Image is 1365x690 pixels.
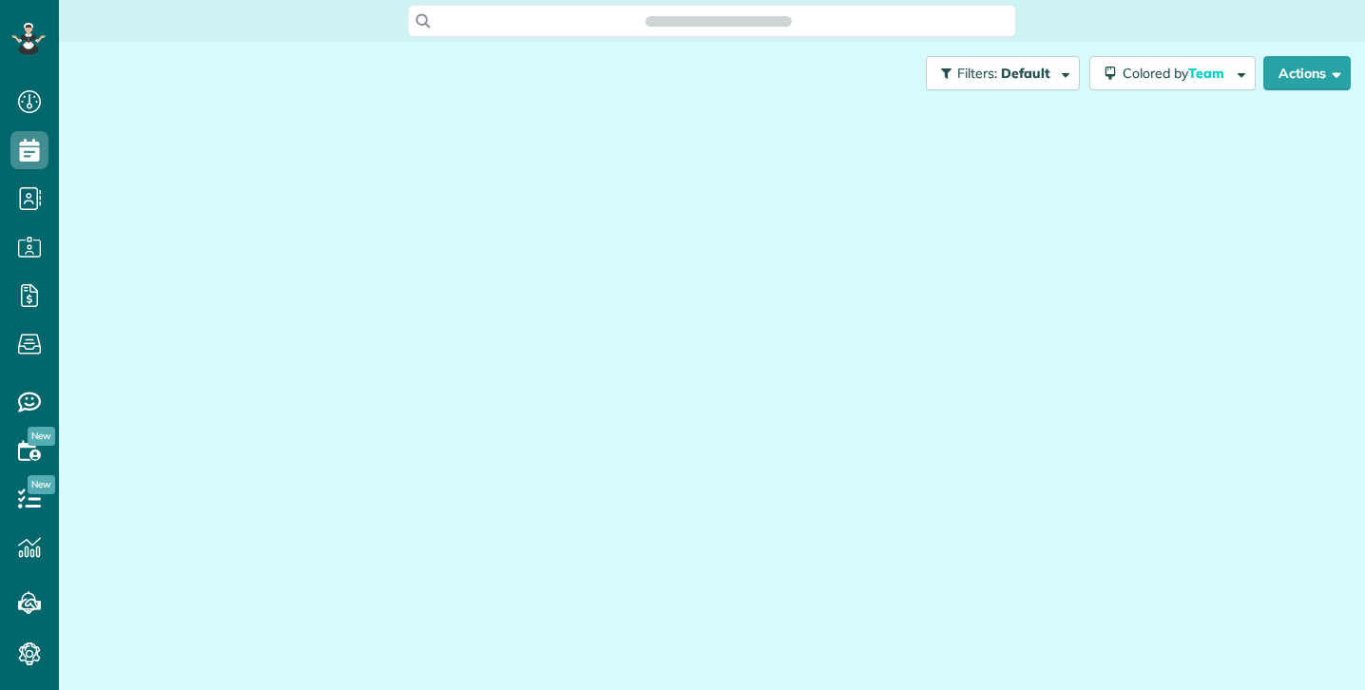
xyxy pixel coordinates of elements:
span: New [28,427,55,446]
a: Filters: Default [916,56,1080,90]
button: Filters: Default [926,56,1080,90]
span: New [28,475,55,494]
button: Colored byTeam [1089,56,1256,90]
span: Filters: [957,65,997,82]
span: Search ZenMaid… [664,11,772,30]
span: Colored by [1123,65,1231,82]
span: Default [1001,65,1051,82]
button: Actions [1263,56,1351,90]
span: Team [1188,65,1227,82]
